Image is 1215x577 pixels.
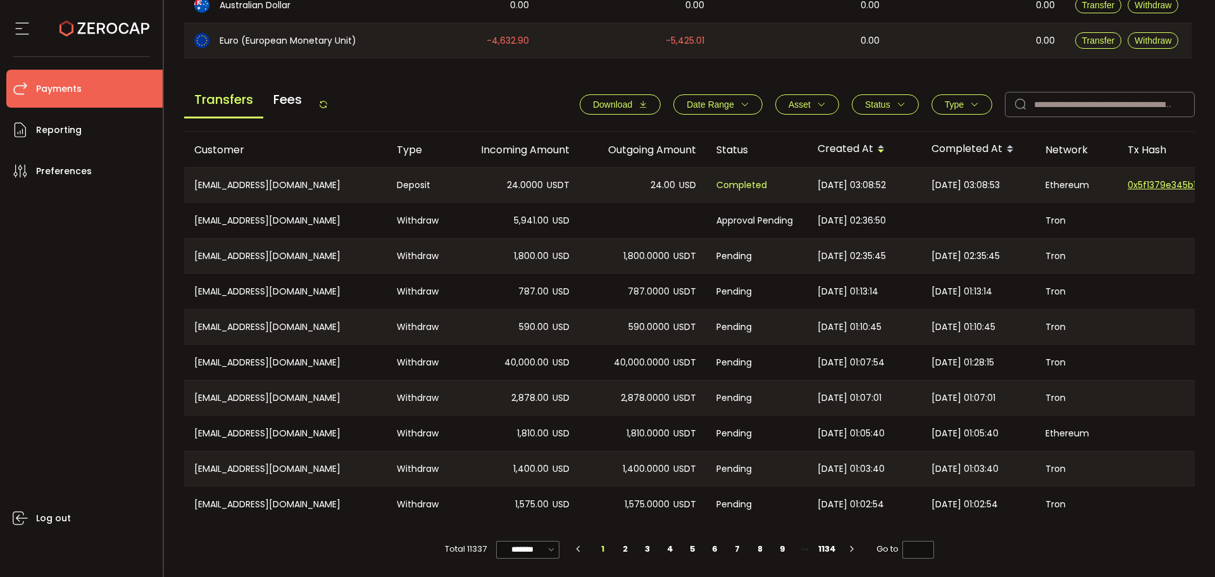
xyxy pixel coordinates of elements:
span: [DATE] 01:07:01 [818,391,882,405]
span: Completed [716,178,767,193]
span: [DATE] 01:13:14 [818,284,878,299]
span: Pending [716,391,752,405]
span: USDT [673,462,696,476]
span: USDT [673,284,696,299]
button: Download [580,94,661,115]
span: USD [552,497,570,512]
button: Transfer [1075,32,1122,49]
span: USDT [673,497,696,512]
div: Completed At [921,139,1035,160]
span: Pending [716,426,752,441]
div: Deposit [387,168,453,202]
span: [DATE] 01:02:54 [818,497,884,512]
div: Status [706,143,807,157]
span: Status [865,99,890,110]
div: [EMAIL_ADDRESS][DOMAIN_NAME] [184,310,387,344]
button: Status [852,94,919,115]
span: Asset [788,99,811,110]
span: 1,800.00 [514,249,549,263]
span: USDT [673,391,696,405]
span: Approval Pending [716,213,793,228]
span: Payments [36,80,82,98]
span: [DATE] 01:05:40 [818,426,885,441]
span: [DATE] 03:08:53 [931,178,1000,193]
span: 1,400.00 [513,462,549,476]
span: Fees [263,82,312,117]
span: [DATE] 02:35:45 [931,249,1000,263]
span: Euro (European Monetary Unit) [220,34,356,48]
button: Type [931,94,992,115]
div: Incoming Amount [453,143,580,157]
div: Network [1035,143,1118,157]
div: Tron [1035,274,1118,309]
span: 40,000.0000 [614,355,670,370]
div: Withdraw [387,310,453,344]
span: 1,575.00 [515,497,549,512]
div: Outgoing Amount [580,143,706,157]
span: Pending [716,320,752,334]
div: Withdraw [387,381,453,415]
div: Chat Widget [1068,440,1215,577]
span: Pending [716,284,752,299]
li: 8 [749,540,771,558]
span: 590.00 [519,320,549,334]
span: USD [552,391,570,405]
li: 6 [704,540,726,558]
div: [EMAIL_ADDRESS][DOMAIN_NAME] [184,203,387,238]
div: [EMAIL_ADDRESS][DOMAIN_NAME] [184,239,387,273]
span: USD [552,462,570,476]
div: Tron [1035,239,1118,273]
span: USDT [547,178,570,193]
span: 0.00 [1036,34,1055,48]
li: 9 [771,540,794,558]
div: Ethereum [1035,168,1118,202]
span: [DATE] 01:28:15 [931,355,994,370]
div: Withdraw [387,274,453,309]
div: Withdraw [387,486,453,522]
span: [DATE] 01:07:01 [931,391,995,405]
span: USDT [673,249,696,263]
div: Tron [1035,486,1118,522]
span: 2,878.0000 [621,391,670,405]
span: 1,400.0000 [623,462,670,476]
span: [DATE] 01:07:54 [818,355,885,370]
span: Date Range [687,99,734,110]
div: [EMAIL_ADDRESS][DOMAIN_NAME] [184,274,387,309]
div: Withdraw [387,452,453,486]
span: 787.0000 [628,284,670,299]
span: 2,878.00 [511,391,549,405]
li: 1134 [816,540,838,558]
span: [DATE] 02:35:45 [818,249,886,263]
span: 0.00 [861,34,880,48]
div: [EMAIL_ADDRESS][DOMAIN_NAME] [184,345,387,380]
span: 1,800.0000 [623,249,670,263]
span: [DATE] 02:36:50 [818,213,886,228]
span: Transfer [1082,35,1115,46]
span: Pending [716,497,752,512]
span: [DATE] 03:08:52 [818,178,886,193]
li: 4 [659,540,682,558]
span: USD [552,320,570,334]
span: [DATE] 01:10:45 [818,320,882,334]
div: Withdraw [387,345,453,380]
li: 3 [636,540,659,558]
div: Customer [184,143,387,157]
span: 1,810.00 [517,426,549,441]
div: [EMAIL_ADDRESS][DOMAIN_NAME] [184,381,387,415]
span: USD [552,426,570,441]
div: Withdraw [387,239,453,273]
span: USD [552,355,570,370]
span: Type [945,99,964,110]
span: Total 11337 [445,540,487,558]
button: Asset [775,94,839,115]
span: USD [679,178,696,193]
span: Go to [876,540,934,558]
span: 40,000.00 [504,355,549,370]
span: 787.00 [518,284,549,299]
span: USDT [673,320,696,334]
span: USDT [673,426,696,441]
li: 1 [591,540,614,558]
span: 590.0000 [628,320,670,334]
span: 24.0000 [507,178,543,193]
div: Tron [1035,381,1118,415]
